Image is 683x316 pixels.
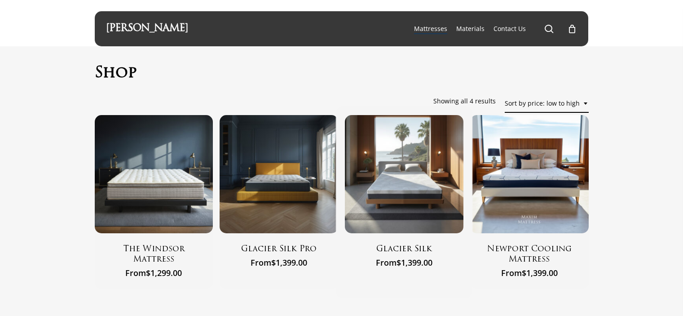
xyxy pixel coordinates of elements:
[231,245,327,256] a: Glacier Silk Pro
[522,267,558,278] bdi: 1,399.00
[231,256,327,267] span: From
[345,115,463,234] img: Glacier Silk
[522,267,526,278] span: $
[271,257,307,268] bdi: 1,399.00
[356,256,452,267] span: From
[567,24,577,34] a: Cart
[95,115,213,234] a: The Windsor Mattress
[494,24,526,33] a: Contact Us
[481,245,577,266] a: Newport Cooling Mattress
[106,245,202,266] a: The Windsor Mattress
[271,257,276,268] span: $
[106,24,188,34] a: [PERSON_NAME]
[505,94,589,113] span: Sort by price: low to high
[95,115,213,234] img: Windsor In Studio
[106,266,202,278] span: From
[397,257,432,268] bdi: 1,399.00
[481,266,577,278] span: From
[146,267,150,278] span: $
[95,64,589,83] h1: Shop
[397,257,401,268] span: $
[220,115,338,234] img: Glacier Silk Pro
[414,24,447,33] a: Mattresses
[456,24,485,33] a: Materials
[410,11,577,46] nav: Main Menu
[146,267,182,278] bdi: 1,299.00
[505,92,589,115] span: Sort by price: low to high
[356,245,452,256] a: Glacier Silk
[433,92,496,110] p: Showing all 4 results
[470,115,589,234] img: Newport Cooling Mattress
